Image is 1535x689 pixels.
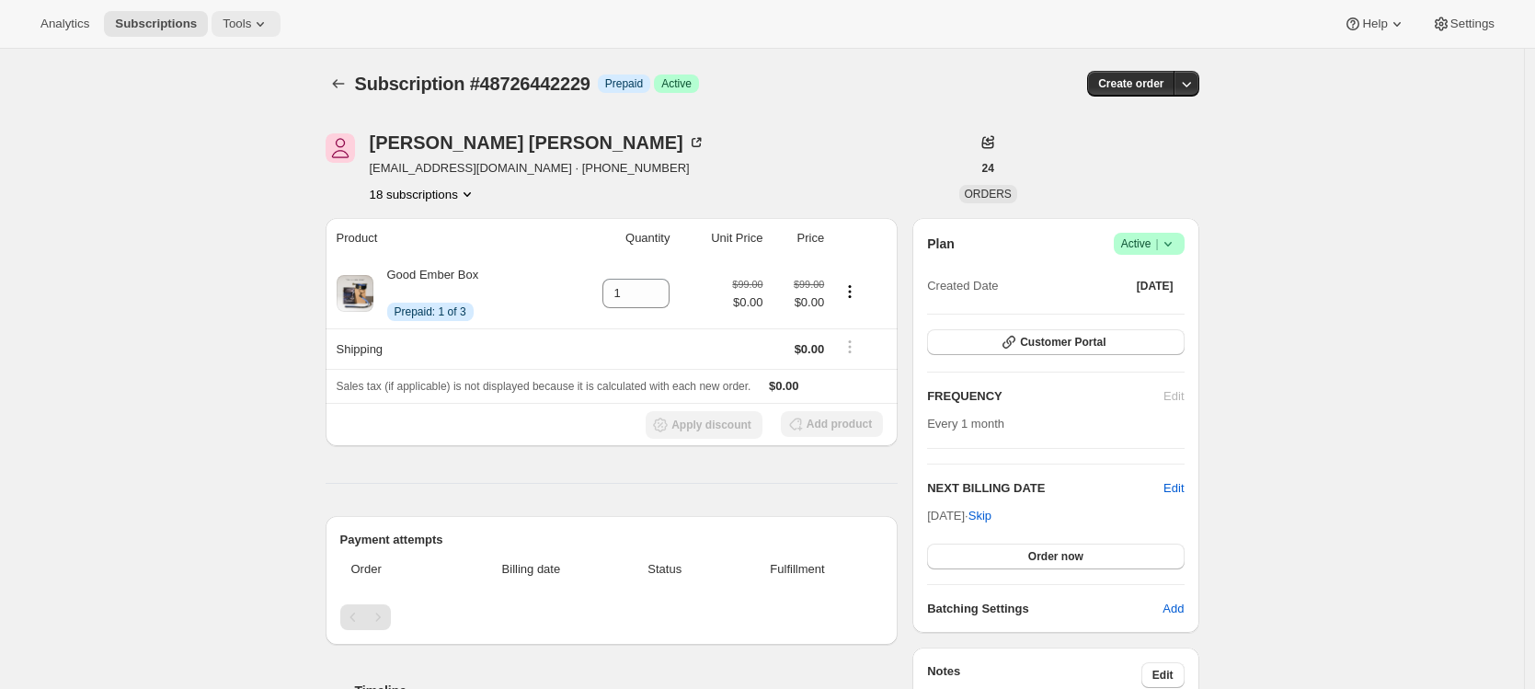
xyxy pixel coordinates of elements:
h2: NEXT BILLING DATE [927,479,1163,498]
span: $0.00 [795,342,825,356]
button: Subscriptions [104,11,208,37]
span: [DATE] · [927,509,991,522]
span: $0.00 [769,379,799,393]
span: Billing date [455,560,607,579]
button: Product actions [835,281,865,302]
span: Active [1121,235,1177,253]
h2: FREQUENCY [927,387,1163,406]
button: Product actions [370,185,476,203]
span: $0.00 [732,293,762,312]
h2: Payment attempts [340,531,884,549]
span: Skip [968,507,991,525]
h6: Batching Settings [927,600,1163,618]
button: Skip [957,501,1002,531]
span: Prepaid [605,76,643,91]
button: Add [1151,594,1195,624]
button: Shipping actions [835,337,865,357]
th: Shipping [326,328,560,369]
small: $99.00 [794,279,824,290]
span: [EMAIL_ADDRESS][DOMAIN_NAME] · [PHONE_NUMBER] [370,159,705,178]
span: [DATE] [1137,279,1174,293]
th: Quantity [560,218,676,258]
span: Subscription #48726442229 [355,74,590,94]
span: Tools [223,17,251,31]
button: Help [1333,11,1416,37]
span: Fulfillment [723,560,872,579]
div: [PERSON_NAME] [PERSON_NAME] [370,133,705,152]
span: Add [1163,600,1184,618]
span: Order now [1028,549,1083,564]
span: Created Date [927,277,998,295]
span: ORDERS [965,188,1012,201]
span: Help [1362,17,1387,31]
th: Product [326,218,560,258]
button: Edit [1163,479,1184,498]
span: 24 [981,161,993,176]
button: Create order [1087,71,1174,97]
span: Prepaid: 1 of 3 [395,304,466,319]
span: Analytics [40,17,89,31]
span: Customer Portal [1020,335,1105,350]
button: Order now [927,544,1184,569]
div: Good Ember Box [373,266,479,321]
img: product img [337,275,373,312]
span: Active [661,76,692,91]
button: Customer Portal [927,329,1184,355]
h3: Notes [927,662,1141,688]
nav: Pagination [340,604,884,630]
button: Subscriptions [326,71,351,97]
span: catherine savard [326,133,355,163]
h2: Plan [927,235,955,253]
span: Settings [1450,17,1495,31]
button: Tools [212,11,281,37]
span: Subscriptions [115,17,197,31]
button: [DATE] [1126,273,1185,299]
button: Analytics [29,11,100,37]
small: $99.00 [732,279,762,290]
button: Edit [1141,662,1185,688]
th: Price [768,218,830,258]
button: Settings [1421,11,1506,37]
span: Create order [1098,76,1163,91]
span: $0.00 [773,293,824,312]
span: Sales tax (if applicable) is not displayed because it is calculated with each new order. [337,380,751,393]
button: 24 [970,155,1004,181]
span: Status [618,560,712,579]
span: | [1155,236,1158,251]
th: Order [340,549,451,590]
span: Edit [1152,668,1174,683]
span: Every 1 month [927,417,1004,431]
th: Unit Price [675,218,768,258]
